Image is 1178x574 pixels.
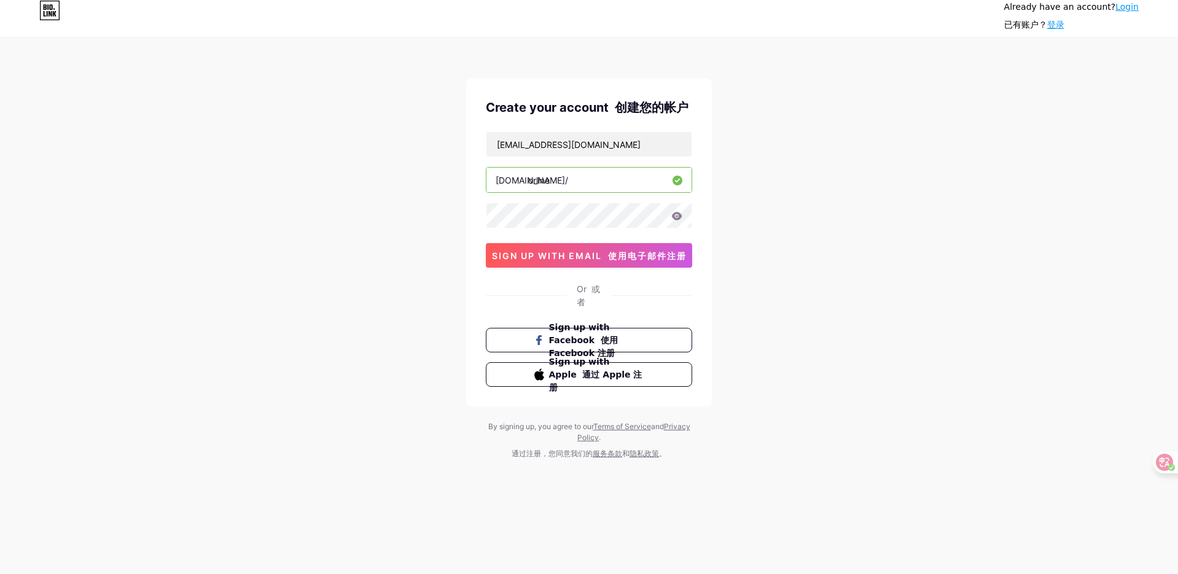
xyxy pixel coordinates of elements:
[486,98,692,117] div: Create your account
[1004,20,1064,29] font: 已有账户？
[577,282,602,308] div: Or
[486,328,692,352] button: Sign up with Facebook 使用 Facebook 注册
[486,132,692,157] input: Email
[593,449,622,458] a: 服务条款
[608,250,687,261] font: 使用电子邮件注册
[549,321,644,360] span: Sign up with Facebook
[549,370,642,392] font: 通过 Apple 注册
[1004,1,1139,36] div: Already have an account?
[486,243,692,268] button: sign up with email 使用电子邮件注册
[1115,2,1139,12] a: Login
[486,168,692,192] input: username
[496,174,568,187] div: [DOMAIN_NAME]/
[485,421,693,464] div: By signing up, you agree to our and .
[630,449,659,458] a: 隐私政策
[512,449,666,458] font: 通过注册，您同意我们的 和 。
[549,355,644,394] span: Sign up with Apple
[492,250,687,261] span: sign up with email
[615,100,688,115] font: 创建您的帐户
[486,362,692,387] button: Sign up with Apple 通过 Apple 注册
[1047,20,1064,29] a: 登录
[593,422,651,431] a: Terms of Service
